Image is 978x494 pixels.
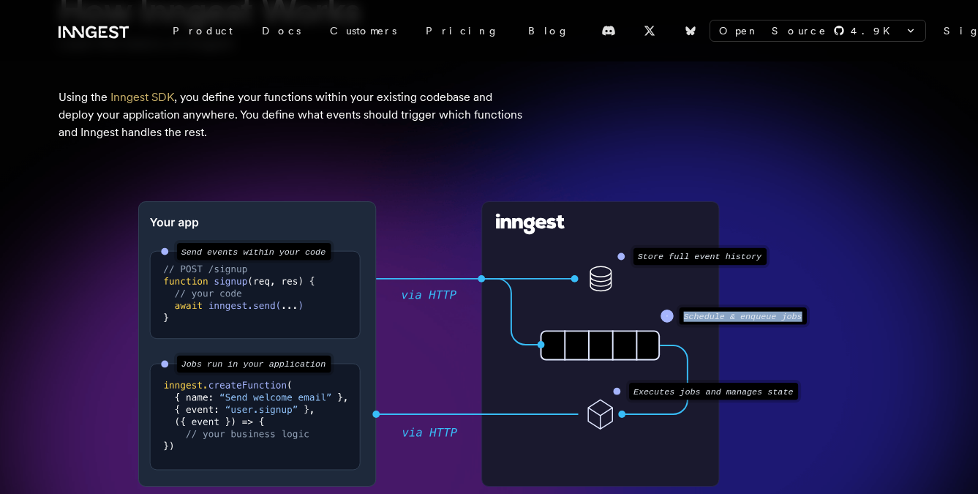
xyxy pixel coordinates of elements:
[851,23,899,38] span: 4.9 K
[181,247,325,258] text: Send events within your code
[110,90,174,104] a: Inngest SDK
[633,387,793,397] text: Executes jobs and manages state
[593,19,625,42] a: Discord
[719,23,827,38] span: Open Source
[411,18,514,44] a: Pricing
[633,19,666,42] a: X
[315,18,411,44] a: Customers
[247,18,315,44] a: Docs
[514,18,584,44] a: Blog
[181,360,325,370] text: Jobs run in your application
[59,89,527,141] p: Using the , you define your functions within your existing codebase and deploy your application a...
[683,312,802,322] text: Schedule & enqueue jobs
[674,19,707,42] a: Bluesky
[158,18,247,44] div: Product
[637,252,761,263] text: Store full event history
